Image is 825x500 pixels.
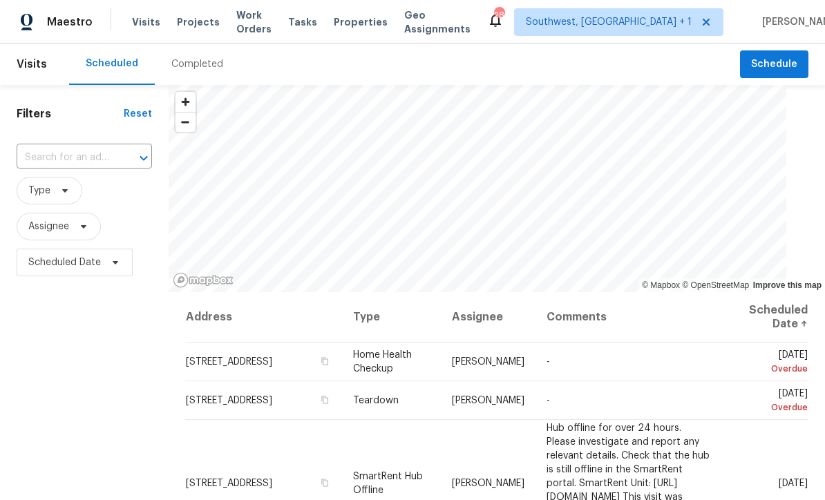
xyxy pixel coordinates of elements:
[342,292,441,343] th: Type
[779,478,808,488] span: [DATE]
[169,85,786,292] canvas: Map
[176,92,196,112] button: Zoom in
[733,401,808,414] div: Overdue
[733,350,808,376] span: [DATE]
[642,280,680,290] a: Mapbox
[124,107,152,121] div: Reset
[535,292,723,343] th: Comments
[319,355,331,367] button: Copy Address
[353,396,399,405] span: Teardown
[682,280,749,290] a: OpenStreetMap
[334,15,388,29] span: Properties
[753,280,822,290] a: Improve this map
[177,15,220,29] span: Projects
[404,8,471,36] span: Geo Assignments
[173,272,234,288] a: Mapbox homepage
[319,394,331,406] button: Copy Address
[132,15,160,29] span: Visits
[547,396,550,405] span: -
[441,292,535,343] th: Assignee
[176,112,196,132] button: Zoom out
[186,396,272,405] span: [STREET_ADDRESS]
[28,220,69,233] span: Assignee
[353,471,423,494] span: SmartRent Hub Offline
[236,8,272,36] span: Work Orders
[176,113,196,132] span: Zoom out
[452,478,524,488] span: [PERSON_NAME]
[722,292,808,343] th: Scheduled Date ↑
[86,57,138,70] div: Scheduled
[28,256,101,269] span: Scheduled Date
[186,357,272,367] span: [STREET_ADDRESS]
[353,350,412,374] span: Home Health Checkup
[288,17,317,27] span: Tasks
[740,50,808,79] button: Schedule
[186,478,272,488] span: [STREET_ADDRESS]
[319,476,331,488] button: Copy Address
[494,8,504,22] div: 28
[733,389,808,414] span: [DATE]
[452,396,524,405] span: [PERSON_NAME]
[17,107,124,121] h1: Filters
[17,147,113,169] input: Search for an address...
[171,57,223,71] div: Completed
[526,15,692,29] span: Southwest, [GEOGRAPHIC_DATA] + 1
[47,15,93,29] span: Maestro
[751,56,797,73] span: Schedule
[547,357,550,367] span: -
[17,49,47,79] span: Visits
[185,292,342,343] th: Address
[28,184,50,198] span: Type
[733,362,808,376] div: Overdue
[134,148,153,168] button: Open
[452,357,524,367] span: [PERSON_NAME]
